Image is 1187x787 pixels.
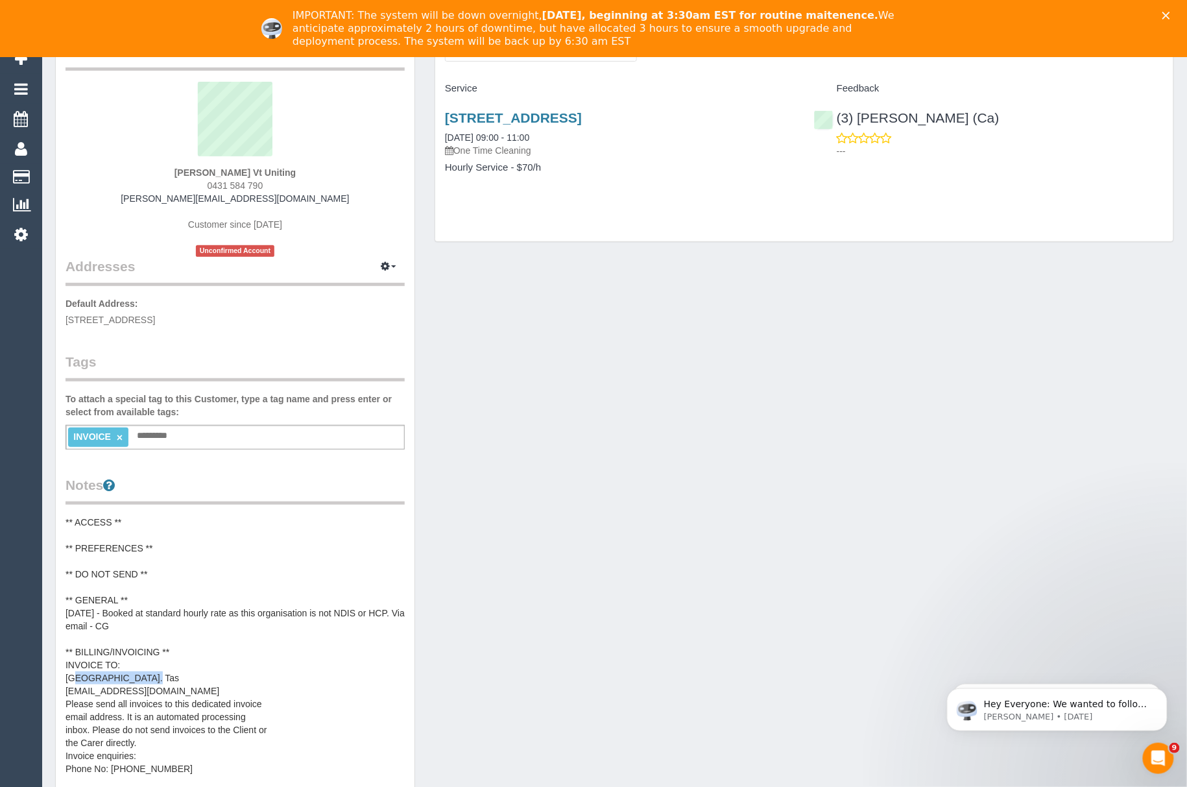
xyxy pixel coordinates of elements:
p: One Time Cleaning [445,144,795,157]
span: 0431 584 790 [208,180,263,191]
h4: Hourly Service - $70/h [445,162,795,173]
span: Unconfirmed Account [196,245,275,256]
label: To attach a special tag to this Customer, type a tag name and press enter or select from availabl... [66,393,405,418]
p: --- [837,145,1164,158]
p: Message from Ellie, sent 1w ago [56,50,224,62]
label: Default Address: [66,297,138,310]
a: [PERSON_NAME][EMAIL_ADDRESS][DOMAIN_NAME] [121,193,349,204]
a: × [117,432,123,443]
div: IMPORTANT: The system will be down overnight, We anticipate approximately 2 hours of downtime, bu... [293,9,905,48]
span: INVOICE [73,431,111,442]
a: [DATE] 09:00 - 11:00 [445,132,529,143]
iframe: Intercom live chat [1143,743,1174,774]
span: Hey Everyone: We wanted to follow up and let you know we have been closely monitoring the account... [56,38,222,177]
pre: ** ACCESS ** ** PREFERENCES ** ** DO NOT SEND ** ** GENERAL ** [DATE] - Booked at standard hourly... [66,516,405,775]
div: Close [1162,12,1175,19]
legend: Tags [66,352,405,381]
h4: Feedback [814,83,1164,94]
strong: [PERSON_NAME] Vt Uniting [174,167,296,178]
b: [DATE], beginning at 3:30am EST for routine maitenence. [542,9,878,21]
legend: Notes [66,476,405,505]
span: [STREET_ADDRESS] [66,315,155,325]
span: Customer since [DATE] [188,219,282,230]
iframe: Intercom notifications message [928,661,1187,752]
h4: Service [445,83,795,94]
a: [STREET_ADDRESS] [445,110,582,125]
span: 9 [1169,743,1180,753]
a: (3) [PERSON_NAME] (Ca) [814,110,1000,125]
img: Profile image for Ellie [261,18,282,39]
